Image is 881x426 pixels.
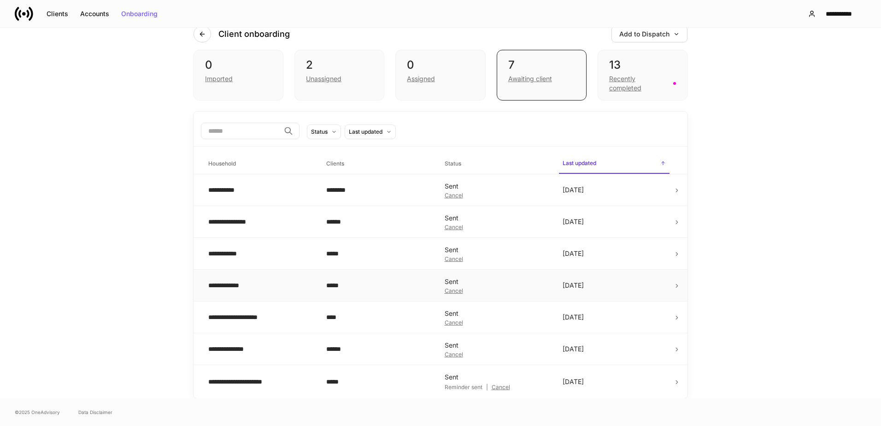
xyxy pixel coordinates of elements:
[555,206,673,238] td: [DATE]
[445,182,548,191] div: Sent
[445,341,548,350] div: Sent
[208,159,236,168] h6: Household
[311,127,328,136] div: Status
[307,124,341,139] button: Status
[508,74,552,83] div: Awaiting client
[323,154,433,173] span: Clients
[407,58,474,72] div: 0
[555,270,673,302] td: [DATE]
[445,288,463,294] button: Cancel
[598,50,687,101] div: 13Recently completed
[306,74,341,83] div: Unassigned
[205,154,315,173] span: Household
[326,159,344,168] h6: Clients
[194,50,283,101] div: 0Imported
[445,384,482,391] div: Reminder sent
[555,174,673,206] td: [DATE]
[218,29,290,40] h4: Client onboarding
[445,384,548,391] div: |
[121,11,158,17] div: Onboarding
[80,11,109,17] div: Accounts
[609,74,668,93] div: Recently completed
[445,225,463,230] button: Cancel
[555,238,673,270] td: [DATE]
[445,245,548,254] div: Sent
[555,365,673,399] td: [DATE]
[609,58,676,72] div: 13
[563,159,596,167] h6: Last updated
[445,277,548,286] div: Sent
[74,6,115,21] button: Accounts
[407,74,435,83] div: Assigned
[445,309,548,318] div: Sent
[15,408,60,416] span: © 2025 OneAdvisory
[619,31,680,37] div: Add to Dispatch
[345,124,396,139] button: Last updated
[497,50,587,101] div: 7Awaiting client
[41,6,74,21] button: Clients
[445,256,463,262] button: Cancel
[445,352,463,357] button: Cancel
[611,26,687,42] button: Add to Dispatch
[559,154,670,174] span: Last updated
[306,58,373,72] div: 2
[555,302,673,333] td: [DATE]
[441,154,552,173] span: Status
[47,11,68,17] div: Clients
[294,50,384,101] div: 2Unassigned
[492,384,510,391] button: Cancel
[445,373,548,382] div: Sent
[492,385,510,390] div: Cancel
[445,320,463,325] button: Cancel
[115,6,164,21] button: Onboarding
[349,127,382,136] div: Last updated
[445,159,461,168] h6: Status
[445,213,548,223] div: Sent
[205,58,272,72] div: 0
[395,50,485,101] div: 0Assigned
[555,333,673,365] td: [DATE]
[78,408,112,416] a: Data Disclaimer
[445,193,463,198] button: Cancel
[508,58,575,72] div: 7
[205,74,233,83] div: Imported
